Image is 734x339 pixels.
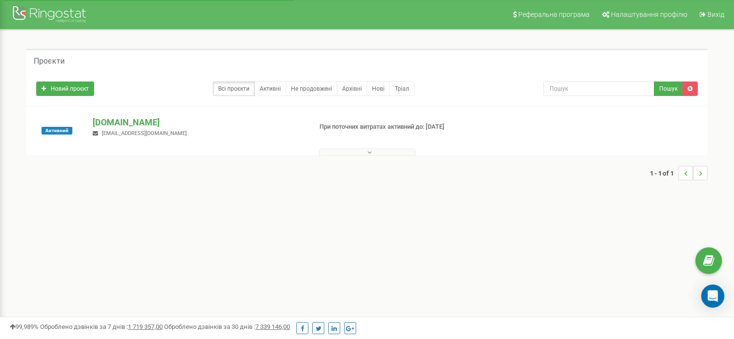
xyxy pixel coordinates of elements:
[254,81,286,96] a: Активні
[128,323,163,330] u: 1 719 357,00
[650,156,707,190] nav: ...
[543,81,654,96] input: Пошук
[650,166,679,180] span: 1 - 1 of 1
[286,81,337,96] a: Не продовжені
[518,11,590,18] span: Реферальна програма
[654,81,683,96] button: Пошук
[42,127,72,135] span: Активний
[701,285,724,308] div: Open Intercom Messenger
[10,323,39,330] span: 99,989%
[389,81,415,96] a: Тріал
[707,11,724,18] span: Вихід
[36,81,94,96] a: Новий проєкт
[611,11,687,18] span: Налаштування профілю
[367,81,390,96] a: Нові
[319,122,474,132] p: При поточних витратах активний до: [DATE]
[255,323,290,330] u: 7 339 146,00
[164,323,290,330] span: Оброблено дзвінків за 30 днів :
[40,323,163,330] span: Оброблено дзвінків за 7 днів :
[102,130,187,136] span: [EMAIL_ADDRESS][DOMAIN_NAME]
[213,81,255,96] a: Всі проєкти
[337,81,367,96] a: Архівні
[93,116,304,129] p: [DOMAIN_NAME]
[34,57,65,66] h5: Проєкти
